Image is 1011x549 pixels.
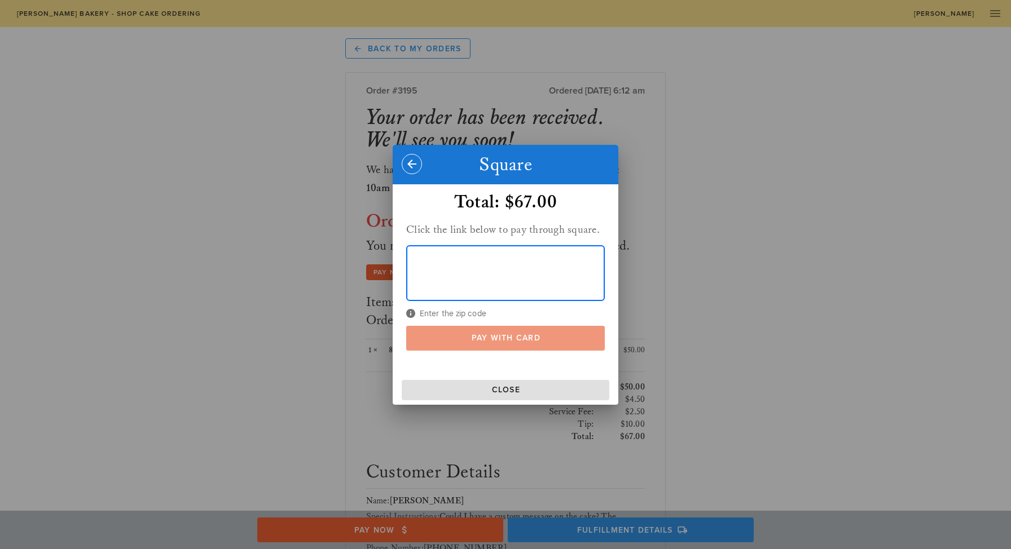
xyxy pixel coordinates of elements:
[402,380,609,400] button: Close
[406,191,605,214] div: Total: $67.00
[406,307,605,320] span: Enter the zip code
[406,385,605,395] span: Close
[406,326,605,351] button: Pay With Card
[479,153,532,176] span: Square
[406,220,605,238] h2: Click the link below to pay through square.
[417,333,594,343] span: Pay With Card
[407,246,604,300] iframe: Secure Credit Card Form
